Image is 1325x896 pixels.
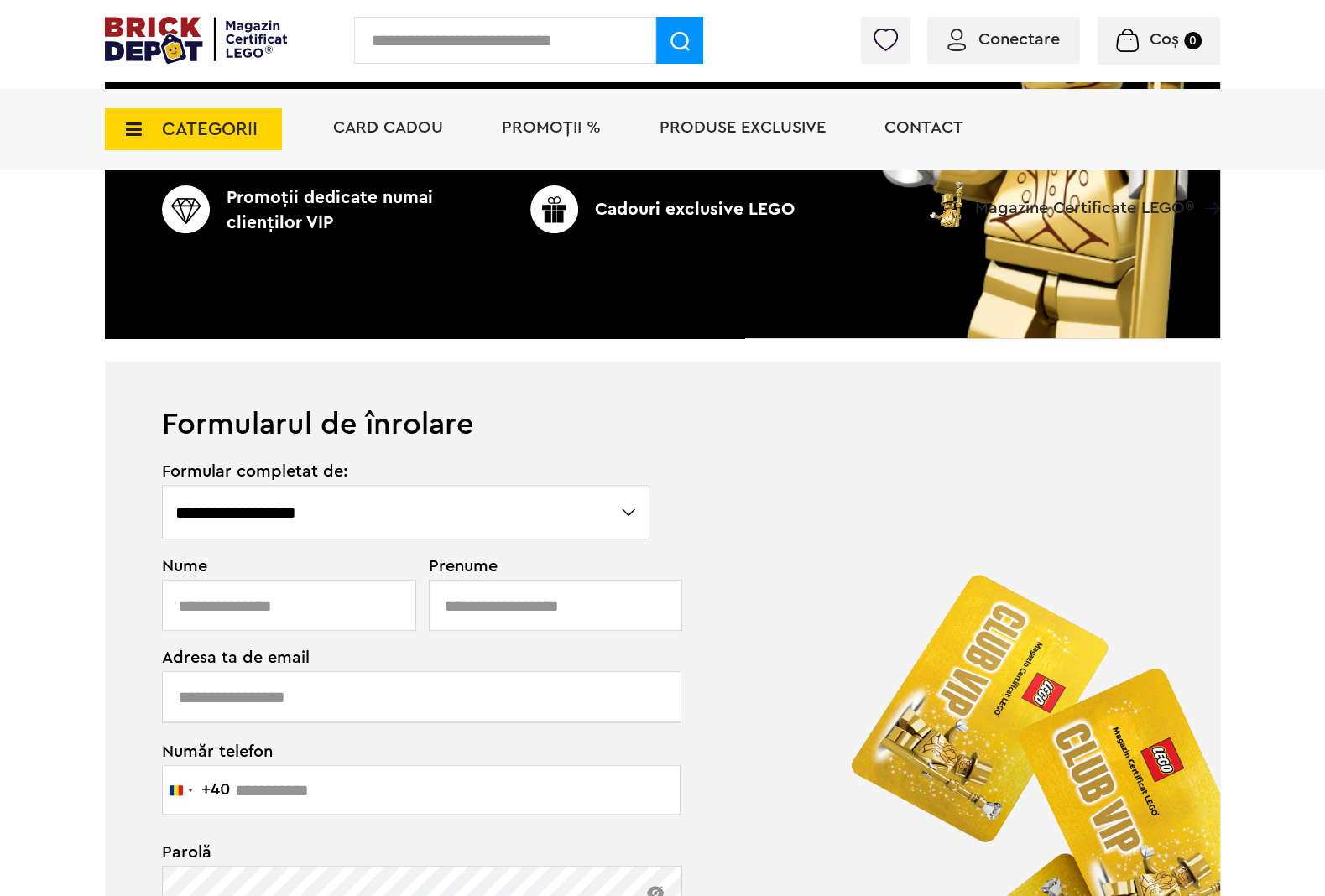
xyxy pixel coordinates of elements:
span: Adresa ta de email [162,649,651,666]
span: Formular completat de: [162,463,651,480]
span: Prenume [429,558,652,575]
span: CATEGORII [162,120,258,138]
a: Produse exclusive [660,119,826,136]
a: Contact [884,119,963,136]
button: Selected country [163,766,230,814]
h1: Formularul de înrolare [105,362,1220,440]
a: Card Cadou [333,119,443,136]
span: Număr telefon [162,741,651,760]
small: 0 [1184,32,1202,49]
div: +40 [201,781,230,798]
span: Conectare [978,31,1060,48]
a: Conectare [947,31,1060,48]
span: Magazine Certificate LEGO® [975,178,1194,216]
span: Parolă [162,844,651,861]
span: Nume [162,558,407,575]
a: PROMOȚII % [502,119,601,136]
span: Coș [1150,31,1179,48]
a: Magazine Certificate LEGO® [1194,178,1220,195]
